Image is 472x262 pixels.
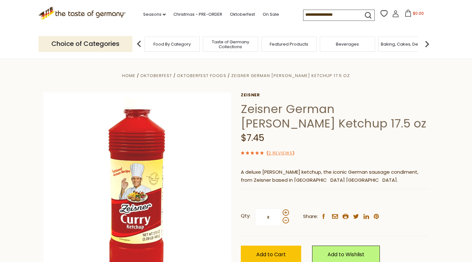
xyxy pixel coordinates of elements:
span: Share: [303,213,318,221]
strong: Qty: [241,212,250,220]
a: Oktoberfest Foods [177,73,226,79]
a: Oktoberfest [230,11,255,18]
a: Taste of Germany Collections [205,39,256,49]
span: ( ) [267,150,294,156]
a: Baking, Cakes, Desserts [381,42,431,47]
a: Zeisner German [PERSON_NAME] Ketchup 17.5 oz [231,73,350,79]
a: On Sale [263,11,279,18]
a: 2 Reviews [268,150,293,157]
p: A deluxe [PERSON_NAME] ketchup, the iconic German sausage condiment, from Zeisner based in [GEOGR... [241,168,429,184]
p: Choice of Categories [39,36,132,52]
a: Home [122,73,135,79]
button: $0.00 [400,10,428,19]
a: Featured Products [270,42,308,47]
h1: Zeisner German [PERSON_NAME] Ketchup 17.5 oz [241,102,429,131]
a: Christmas - PRE-ORDER [173,11,222,18]
img: previous arrow [133,38,145,50]
a: Beverages [336,42,359,47]
a: Oktoberfest [140,73,172,79]
a: Zeisner [241,92,429,98]
a: Seasons [143,11,166,18]
span: $7.45 [241,132,264,144]
span: $0.00 [413,11,424,16]
img: next arrow [421,38,433,50]
span: Add to Cart [256,251,286,258]
a: Food By Category [153,42,191,47]
input: Qty: [255,208,281,226]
